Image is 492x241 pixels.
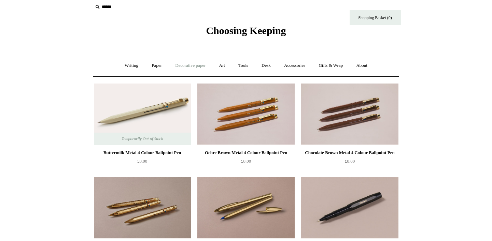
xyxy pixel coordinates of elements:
[312,57,349,75] a: Gifts & Wrap
[137,159,147,164] span: £8.00
[206,30,286,35] a: Choosing Keeping
[232,57,254,75] a: Tools
[255,57,277,75] a: Desk
[301,84,398,145] img: Chocolate Brown Metal 4 Colour Ballpoint Pen
[213,57,231,75] a: Art
[94,84,191,145] a: Buttermilk Metal 4 Colour Ballpoint Pen Buttermilk Metal 4 Colour Ballpoint Pen Temporarily Out o...
[145,57,168,75] a: Paper
[197,177,294,239] a: Anniversary Special Edition Gold Ballpoint Pen, Blue Ink Anniversary Special Edition Gold Ballpoi...
[301,177,398,239] img: Black Kaweco Classic Sport Rollerball Pen
[241,159,251,164] span: £8.00
[350,10,401,25] a: Shopping Basket (0)
[197,149,294,177] a: Ochre Brown Metal 4 Colour Ballpoint Pen £8.00
[94,177,191,239] a: Gold Metal 4 Colour Ballpoint Pen Gold Metal 4 Colour Ballpoint Pen
[94,149,191,177] a: Buttermilk Metal 4 Colour Ballpoint Pen £8.00
[94,177,191,239] img: Gold Metal 4 Colour Ballpoint Pen
[96,149,189,157] div: Buttermilk Metal 4 Colour Ballpoint Pen
[278,57,311,75] a: Accessories
[301,149,398,177] a: Chocolate Brown Metal 4 Colour Ballpoint Pen £8.00
[206,25,286,36] span: Choosing Keeping
[301,177,398,239] a: Black Kaweco Classic Sport Rollerball Pen Black Kaweco Classic Sport Rollerball Pen
[169,57,212,75] a: Decorative paper
[115,133,170,145] span: Temporarily Out of Stock
[94,84,191,145] img: Buttermilk Metal 4 Colour Ballpoint Pen
[303,149,396,157] div: Chocolate Brown Metal 4 Colour Ballpoint Pen
[118,57,144,75] a: Writing
[199,149,293,157] div: Ochre Brown Metal 4 Colour Ballpoint Pen
[350,57,374,75] a: About
[301,84,398,145] a: Chocolate Brown Metal 4 Colour Ballpoint Pen Chocolate Brown Metal 4 Colour Ballpoint Pen
[345,159,355,164] span: £8.00
[197,84,294,145] img: Ochre Brown Metal 4 Colour Ballpoint Pen
[197,177,294,239] img: Anniversary Special Edition Gold Ballpoint Pen, Blue Ink
[197,84,294,145] a: Ochre Brown Metal 4 Colour Ballpoint Pen Ochre Brown Metal 4 Colour Ballpoint Pen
